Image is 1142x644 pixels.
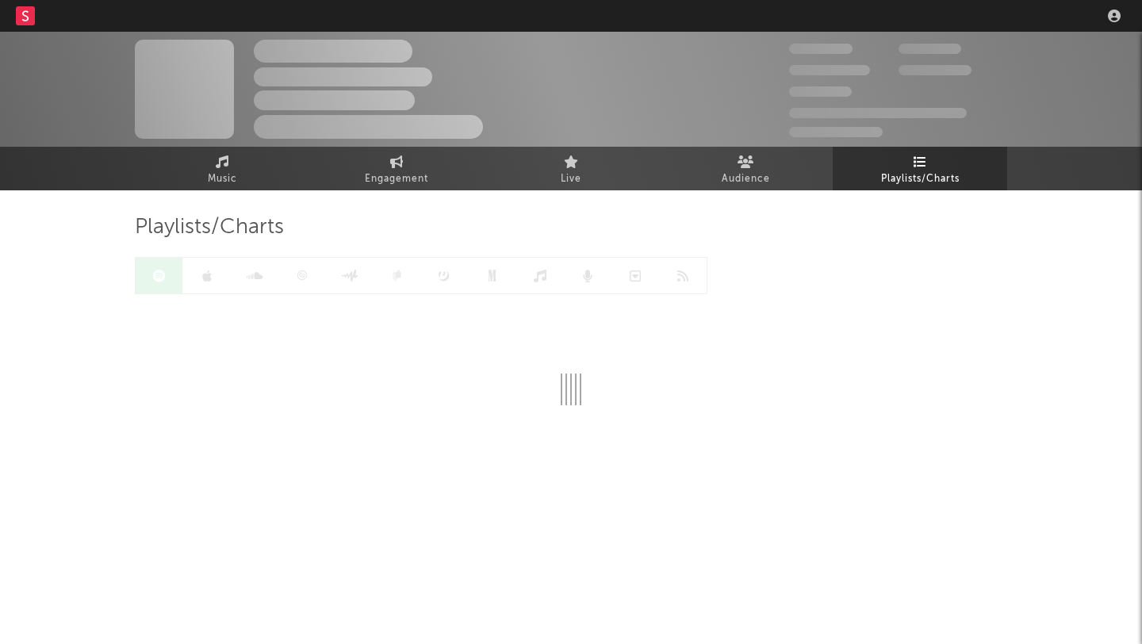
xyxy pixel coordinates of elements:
[561,170,581,189] span: Live
[789,127,883,137] span: Jump Score: 85.0
[789,44,853,54] span: 300,000
[135,147,309,190] a: Music
[833,147,1007,190] a: Playlists/Charts
[309,147,484,190] a: Engagement
[899,65,971,75] span: 1,000,000
[208,170,237,189] span: Music
[789,108,967,118] span: 50,000,000 Monthly Listeners
[789,86,852,97] span: 100,000
[484,147,658,190] a: Live
[881,170,960,189] span: Playlists/Charts
[365,170,428,189] span: Engagement
[899,44,961,54] span: 100,000
[135,218,284,237] span: Playlists/Charts
[722,170,770,189] span: Audience
[658,147,833,190] a: Audience
[789,65,870,75] span: 50,000,000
